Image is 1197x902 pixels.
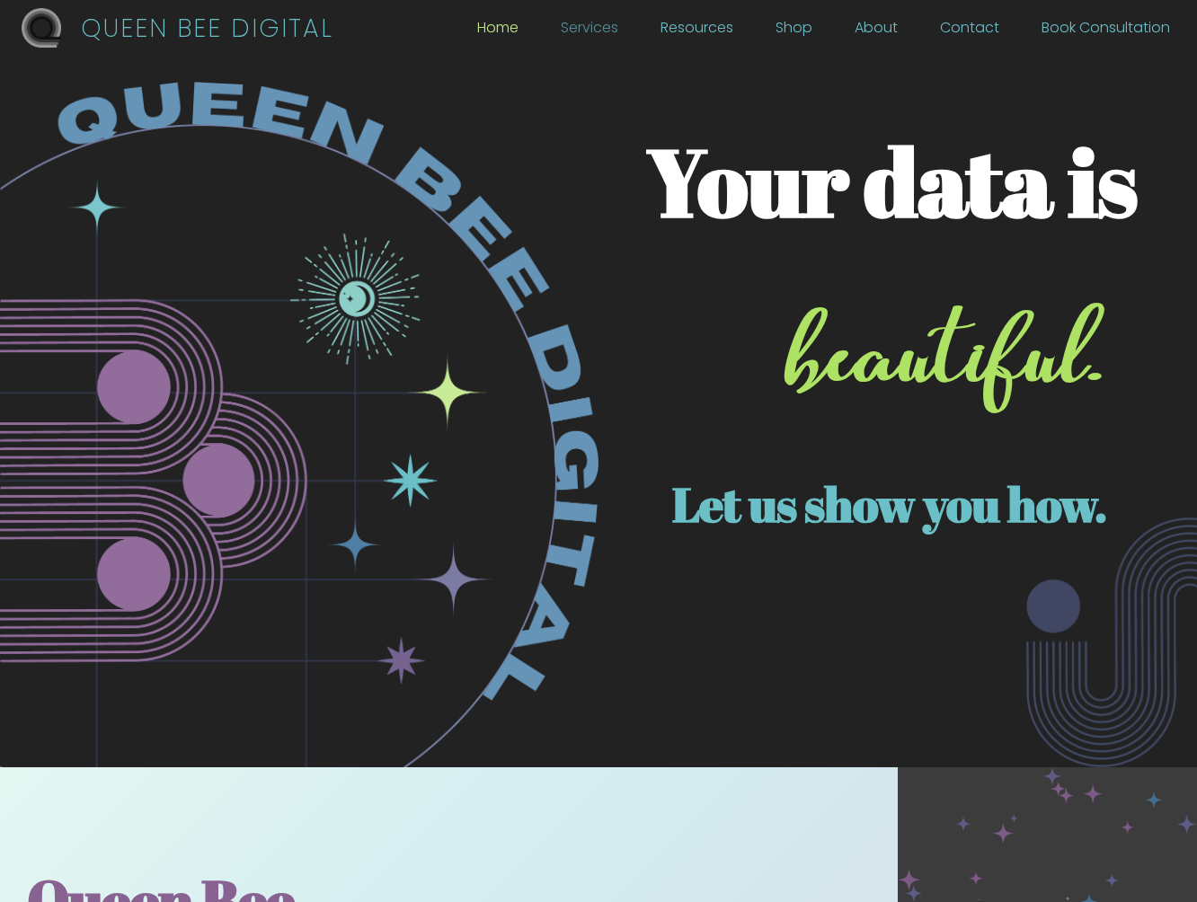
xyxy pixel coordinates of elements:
a: Contact [940,22,999,42]
a: Services [561,22,618,42]
img: QBD Logo [22,8,61,48]
a: Resources [661,22,733,42]
a: Home [477,22,519,42]
h2: Let us show you how. [627,475,1106,541]
a: Book Consultation [1042,22,1170,42]
a: Shop [776,22,812,42]
img: qbd_boho_redesignAsset 4@4x [1026,517,1197,768]
h1: beautiful. [627,297,1096,456]
a: About [855,22,898,42]
h1: Your data is [627,125,1137,246]
p: QUEEN BEE DIGITAL [81,17,333,45]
